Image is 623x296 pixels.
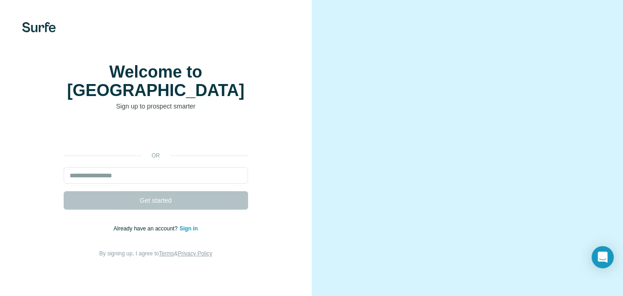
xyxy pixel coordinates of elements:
h1: Welcome to [GEOGRAPHIC_DATA] [64,63,248,100]
img: Surfe's logo [22,22,56,32]
a: Terms [159,250,174,257]
iframe: Sign in with Google Button [59,125,253,145]
span: By signing up, I agree to & [99,250,212,257]
p: or [141,151,171,160]
a: Privacy Policy [178,250,212,257]
span: Already have an account? [113,225,179,232]
div: Open Intercom Messenger [592,246,614,268]
a: Sign in [179,225,198,232]
p: Sign up to prospect smarter [64,102,248,111]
